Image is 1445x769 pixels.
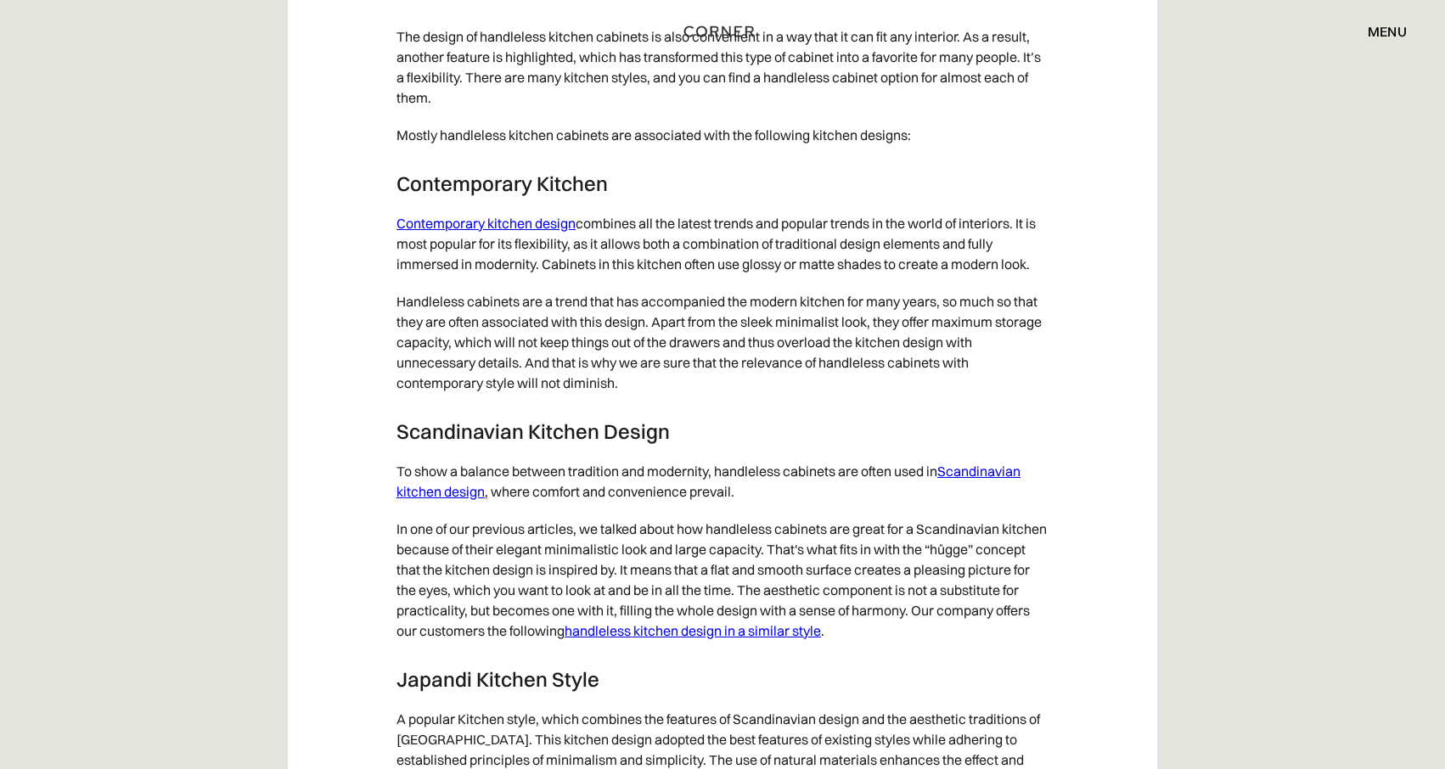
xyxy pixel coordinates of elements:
[665,20,780,42] a: home
[396,666,1049,692] h3: Japandi Kitchen Style
[1368,25,1407,38] div: menu
[396,510,1049,649] p: In one of our previous articles, we talked about how handleless cabinets are great for a Scandina...
[1351,17,1407,46] div: menu
[396,171,1049,196] h3: Contemporary Kitchen
[396,215,576,232] a: Contemporary kitchen design
[396,205,1049,283] p: combines all the latest trends and popular trends in the world of interiors. It is most popular f...
[396,18,1049,116] p: The design of handleless kitchen cabinets is also convenient in a way that it can fit any interio...
[396,463,1020,500] a: Scandinavian kitchen design
[396,283,1049,401] p: Handleless cabinets are a trend that has accompanied the modern kitchen for many years, so much s...
[396,116,1049,154] p: Mostly handleless kitchen cabinets are associated with the following kitchen designs:
[396,418,1049,444] h3: Scandinavian Kitchen Design
[565,622,821,639] a: handleless kitchen design in a similar style
[396,452,1049,510] p: To show a balance between tradition and modernity, handleless cabinets are often used in , where ...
